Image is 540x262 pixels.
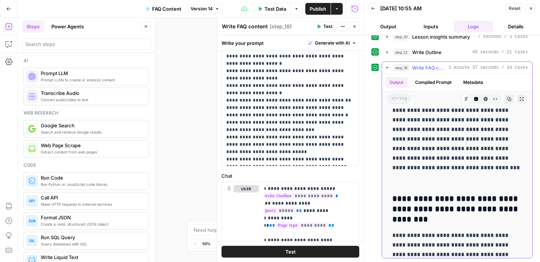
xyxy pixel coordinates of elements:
span: 1 minute 37 seconds / 14 tasks [449,64,528,71]
button: Compiled Prompt [411,77,456,88]
button: 1 minute 37 seconds / 14 tasks [382,62,532,74]
span: Make HTTP requests to external services [41,201,143,207]
button: Version 14 [187,4,223,14]
span: ( step_18 ) [270,23,292,30]
span: Search and retrieve Google results [41,129,143,135]
button: Power Agents [47,21,88,32]
button: Test Data [253,3,291,15]
span: 45 seconds / 21 tasks [472,49,528,56]
div: Write your prompt [217,35,364,50]
div: Ai [24,57,149,64]
span: Format JSON [41,214,143,221]
button: Output [368,21,408,32]
span: Test [323,23,332,30]
span: Extract content from web pages [41,149,143,155]
button: Reset [505,4,524,13]
span: Run Python or JavaScript code blocks [41,181,143,187]
span: 7 seconds / 3 tasks [478,33,528,40]
span: Prompt LLMs to create or analyze content [41,77,143,83]
span: Lesson insights summary [412,33,470,40]
span: FAQ Content [152,5,181,13]
button: Test [222,246,359,258]
span: Publish [310,5,326,13]
span: step_10 [393,33,409,40]
span: Run SQL Query [41,234,143,241]
button: Generate with AI [305,38,359,48]
span: Version 14 [191,6,213,12]
span: Reset [509,5,521,12]
button: Test [313,22,336,31]
button: Logs [454,21,493,32]
span: string [388,94,410,104]
span: Convert audio/video to text [41,97,143,103]
span: Test [285,248,296,255]
div: Code [24,162,149,169]
textarea: Write FAQ content [222,23,268,30]
button: Metadata [459,77,487,88]
span: Write Outline [412,49,442,56]
div: Web research [24,110,149,116]
button: Details [496,21,536,32]
button: Inputs [411,21,451,32]
span: Call API [41,194,143,201]
button: user [234,185,259,192]
span: Generate with AI [315,40,350,46]
button: 7 seconds / 3 tasks [382,31,532,43]
button: Steps [22,21,44,32]
span: Run Code [41,174,143,181]
span: Write Liquid Text [41,254,143,261]
span: Google Search [41,122,143,129]
span: Test Data [264,5,286,13]
span: Transcribe Audio [41,89,143,97]
button: Output [385,77,408,88]
button: 45 seconds / 21 tasks [382,46,532,58]
button: Publish [305,3,331,15]
span: Web Page Scrape [41,142,143,149]
span: step_12 [393,49,409,56]
span: 50% [202,241,210,247]
span: Write FAQ content [412,64,446,71]
div: 1 minute 37 seconds / 14 tasks [382,74,532,258]
input: Search steps [25,40,147,48]
span: Query databases with SQL [41,241,143,247]
span: Prompt LLM [41,70,143,77]
span: step_18 [393,64,409,71]
span: Create a valid, structured JSON object [41,221,143,227]
label: Chat [222,172,359,180]
button: FAQ Content [141,3,186,15]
